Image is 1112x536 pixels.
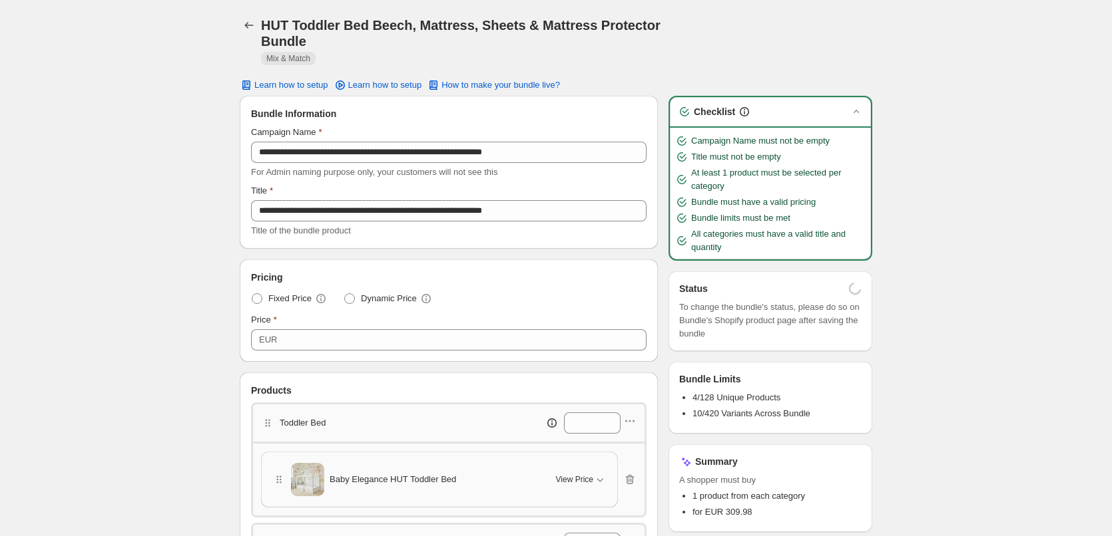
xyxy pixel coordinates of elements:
span: Fixed Price [268,292,312,305]
span: For Admin naming purpose only, your customers will not see this [251,167,497,177]
p: Toddler Bed [280,416,326,430]
label: Price [251,313,277,327]
li: 1 product from each category [693,489,862,503]
span: 4/128 Unique Products [693,392,780,402]
span: Learn how to setup [254,80,328,90]
span: Title of the bundle product [251,225,351,235]
h3: Bundle Limits [679,372,741,386]
button: View Price [548,469,615,490]
span: Learn how to setup [348,80,422,90]
button: How to make your bundle live? [419,76,568,94]
span: Bundle limits must be met [691,211,790,225]
button: Learn how to setup [232,76,336,94]
a: Learn how to setup [326,76,430,94]
span: Mix & Match [266,53,310,64]
span: How to make your bundle live? [441,80,560,90]
span: Campaign Name must not be empty [691,134,830,148]
button: Back [240,16,258,35]
span: All categories must have a valid title and quantity [691,227,866,254]
span: To change the bundle's status, please do so on Bundle's Shopify product page after saving the bundle [679,301,862,340]
label: Title [251,184,273,198]
img: Baby Elegance HUT Toddler Bed [291,463,324,496]
span: Baby Elegance HUT Toddler Bed [330,473,456,486]
span: A shopper must buy [679,473,862,487]
span: Pricing [251,271,282,284]
span: At least 1 product must be selected per category [691,166,866,193]
h3: Status [679,282,708,295]
span: Dynamic Price [361,292,417,305]
span: Products [251,384,292,397]
span: 10/420 Variants Across Bundle [693,408,810,418]
li: for EUR 309.98 [693,505,862,519]
h3: Summary [695,455,738,468]
label: Campaign Name [251,126,322,139]
h3: Checklist [694,105,735,118]
div: EUR [259,333,277,346]
span: Bundle must have a valid pricing [691,196,816,209]
span: View Price [556,474,593,485]
h1: HUT Toddler Bed Beech, Mattress, Sheets & Mattress Protector Bundle [261,17,665,49]
span: Bundle Information [251,107,336,120]
span: Title must not be empty [691,150,781,164]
